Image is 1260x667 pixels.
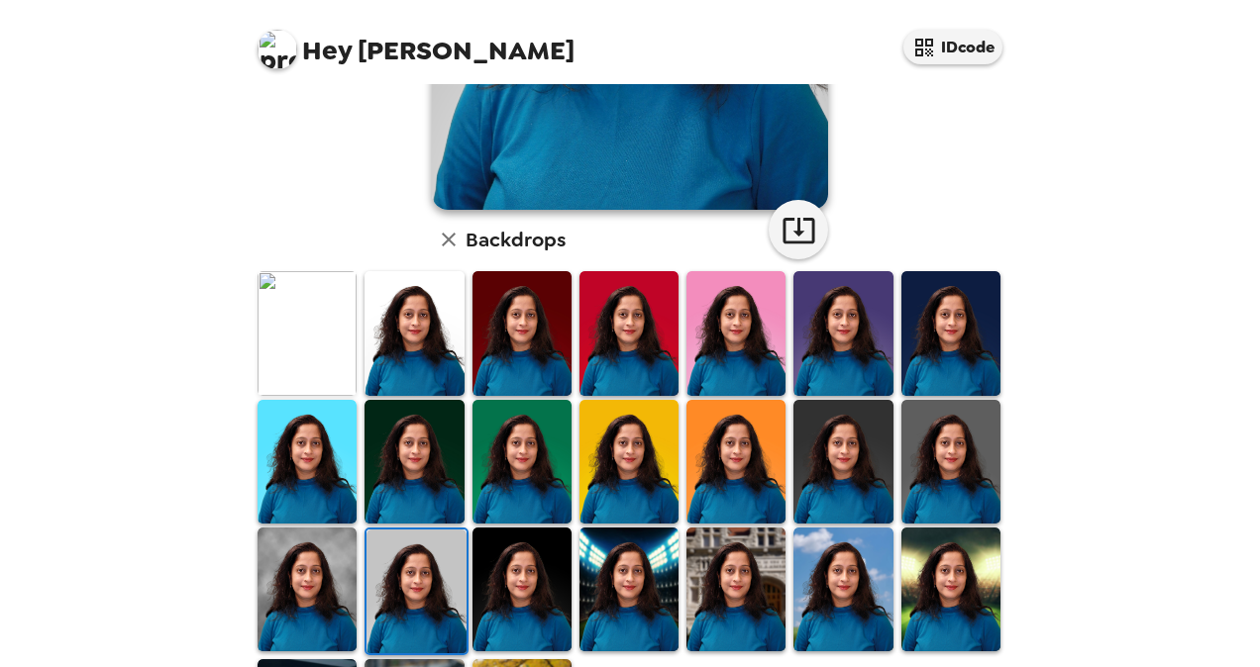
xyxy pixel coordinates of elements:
[258,20,575,64] span: [PERSON_NAME]
[258,271,357,395] img: Original
[903,30,1002,64] button: IDcode
[258,30,297,69] img: profile pic
[466,224,566,255] h6: Backdrops
[302,33,352,68] span: Hey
